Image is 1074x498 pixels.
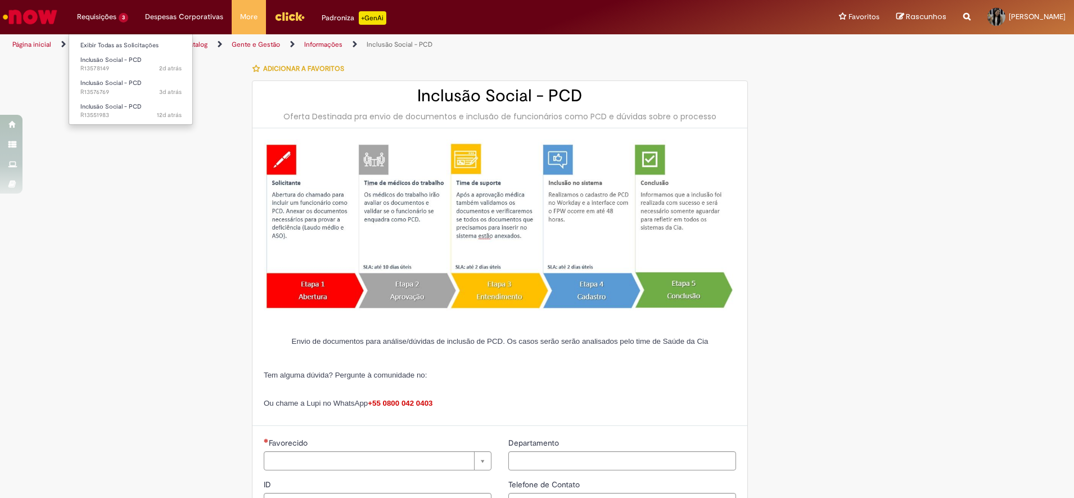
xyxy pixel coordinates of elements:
span: Tem alguma dúvida? Pergunte à comunidade no: [264,371,429,379]
time: 29/09/2025 13:12:48 [159,88,182,96]
span: Despesas Corporativas [145,11,223,23]
time: 19/09/2025 17:39:11 [157,111,182,119]
span: Inclusão Social - PCD [80,56,142,64]
ul: Requisições [69,34,193,125]
div: Oferta Destinada pra envio de documentos e inclusão de funcionários como PCD e dúvidas sobre o pr... [264,111,736,122]
img: ServiceNow [1,6,59,28]
input: Departamento [508,451,736,470]
a: Aberto R13576769 : Inclusão Social - PCD [69,77,193,98]
span: R13578149 [80,64,182,73]
span: Rascunhos [906,11,946,22]
a: Informações [304,40,342,49]
span: R13551983 [80,111,182,120]
span: 3d atrás [159,88,182,96]
span: Requisições [77,11,116,23]
span: Necessários - Favorecido [269,438,310,448]
span: 3 [119,13,128,23]
a: Rascunhos [896,12,946,23]
span: Adicionar a Favoritos [263,64,344,73]
a: +55 0800 042 0403 [368,399,432,407]
span: Inclusão Social - PCD [80,79,142,87]
span: 12d atrás [157,111,182,119]
a: Gente e Gestão [232,40,280,49]
span: 2d atrás [159,64,182,73]
a: Aberto R13578149 : Inclusão Social - PCD [69,54,193,75]
a: Limpar campo Favorecido [264,451,491,470]
a: Inclusão Social - PCD [367,40,432,49]
time: 29/09/2025 16:24:34 [159,64,182,73]
span: Departamento [508,438,561,448]
a: Aberto R13551983 : Inclusão Social - PCD [69,101,193,122]
a: Página inicial [12,40,51,49]
span: R13576769 [80,88,182,97]
button: Adicionar a Favoritos [252,57,350,80]
span: [PERSON_NAME] [1009,12,1066,21]
h2: Inclusão Social - PCD [264,87,736,105]
span: Favoritos [849,11,879,23]
a: Exibir Todas as Solicitações [69,39,193,52]
span: ID [264,479,273,490]
span: Ou chame a Lupi no WhatsApp [264,399,433,407]
div: Padroniza [322,11,386,25]
span: Envio de documentos para análise/dúvidas de inclusão de PCD. Os casos serão serão analisados pelo... [292,337,709,346]
span: Necessários [264,438,269,443]
span: More [240,11,258,23]
span: Inclusão Social - PCD [80,102,142,111]
img: click_logo_yellow_360x200.png [274,8,305,25]
ul: Trilhas de página [8,34,707,55]
p: +GenAi [359,11,386,25]
span: Telefone de Contato [508,479,582,490]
